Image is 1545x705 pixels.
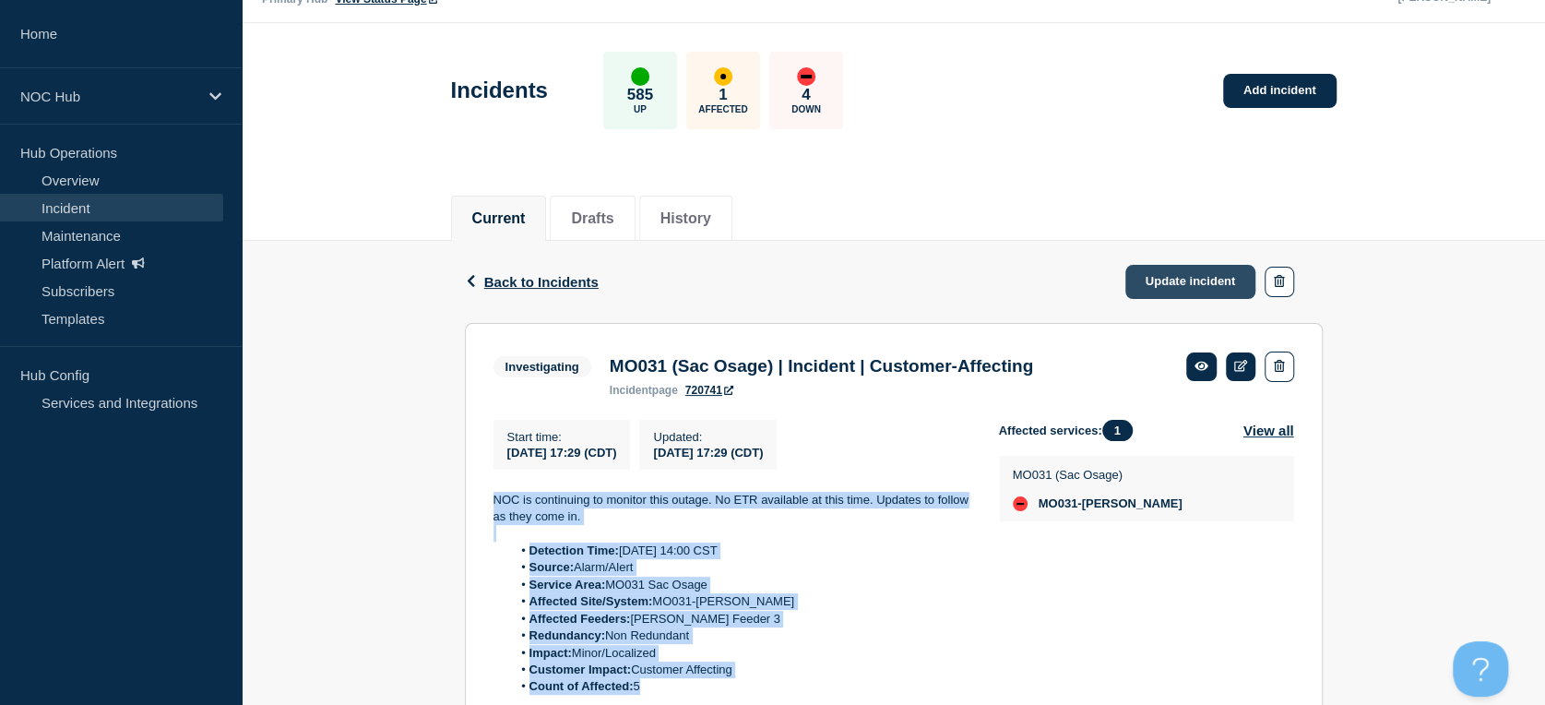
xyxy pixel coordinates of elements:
[511,645,969,662] li: Minor/Localized
[802,86,810,104] p: 4
[20,89,197,104] p: NOC Hub
[529,628,605,642] strong: Redundancy:
[511,611,969,627] li: [PERSON_NAME] Feeder 3
[465,274,599,290] button: Back to Incidents
[529,544,619,557] strong: Detection Time:
[627,86,653,104] p: 585
[610,384,678,397] p: page
[719,86,727,104] p: 1
[653,444,763,460] div: [DATE] 17:29 (CDT)
[511,627,969,644] li: Non Redundant
[484,274,599,290] span: Back to Incidents
[493,492,969,526] p: NOC is continuing to monitor this outage. No ETR available at this time. Updates to follow as the...
[507,430,617,444] p: Start time :
[529,594,653,608] strong: Affected Site/System:
[1453,641,1508,697] iframe: Help Scout Beacon - Open
[1243,420,1294,441] button: View all
[698,104,747,114] p: Affected
[797,67,815,86] div: down
[511,593,969,610] li: MO031-[PERSON_NAME]
[507,446,617,460] span: [DATE] 17:29 (CDT)
[610,356,1033,376] h3: MO031 (Sac Osage) | Incident | Customer-Affecting
[511,678,969,695] li: 5
[511,559,969,576] li: Alarm/Alert
[1039,496,1183,511] span: MO031-[PERSON_NAME]
[1013,468,1183,482] p: MO031 (Sac Osage)
[511,662,969,678] li: Customer Affecting
[1013,496,1028,511] div: down
[631,67,649,86] div: up
[529,679,634,693] strong: Count of Affected:
[1223,74,1337,108] a: Add incident
[1102,420,1133,441] span: 1
[714,67,732,86] div: affected
[493,356,591,377] span: Investigating
[999,420,1142,441] span: Affected services:
[610,384,652,397] span: incident
[529,578,606,591] strong: Service Area:
[511,577,969,593] li: MO031 Sac Osage
[653,430,763,444] p: Updated :
[529,646,572,660] strong: Impact:
[451,78,548,103] h1: Incidents
[571,210,613,227] button: Drafts
[634,104,647,114] p: Up
[472,210,526,227] button: Current
[660,210,711,227] button: History
[685,384,733,397] a: 720741
[1125,265,1256,299] a: Update incident
[529,560,574,574] strong: Source:
[529,663,632,676] strong: Customer Impact:
[791,104,821,114] p: Down
[511,543,969,559] li: [DATE] 14:00 CST
[529,612,631,626] strong: Affected Feeders:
